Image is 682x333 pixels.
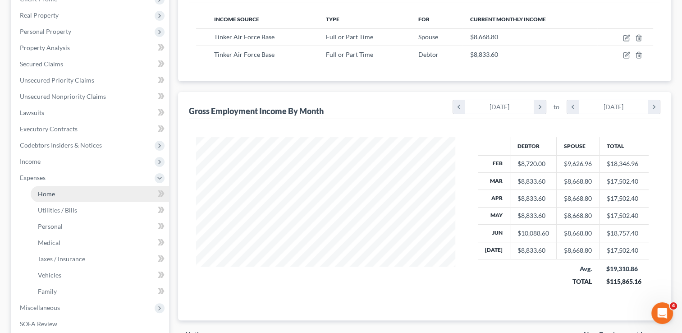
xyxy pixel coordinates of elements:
a: Property Analysis [13,40,169,56]
a: Personal [31,218,169,235]
td: $17,502.40 [599,190,649,207]
span: Property Analysis [20,44,70,51]
span: Taxes / Insurance [38,255,85,263]
i: chevron_left [453,100,465,114]
iframe: Intercom live chat [651,302,673,324]
td: $18,757.40 [599,225,649,242]
div: $8,668.80 [564,177,592,186]
span: Full or Part Time [326,51,373,58]
div: [DATE] [579,100,648,114]
span: Spouse [418,33,438,41]
th: Spouse [556,137,599,155]
span: Income Source [214,16,259,23]
span: Medical [38,239,60,246]
th: Debtor [510,137,556,155]
a: Lawsuits [13,105,169,121]
div: $115,865.16 [606,277,641,286]
div: $9,626.96 [564,159,592,168]
a: Unsecured Nonpriority Claims [13,88,169,105]
span: Personal [38,222,63,230]
div: $8,833.60 [517,246,549,255]
span: Debtor [418,51,438,58]
td: $17,502.40 [599,242,649,259]
i: chevron_left [567,100,579,114]
div: $8,833.60 [517,177,549,186]
span: Vehicles [38,271,61,279]
td: $17,502.40 [599,172,649,190]
span: Tinker Air Force Base [214,51,275,58]
span: Family [38,287,57,295]
span: Secured Claims [20,60,63,68]
div: $8,833.60 [517,211,549,220]
i: chevron_right [648,100,660,114]
div: $8,668.80 [564,194,592,203]
div: $8,720.00 [517,159,549,168]
a: Home [31,186,169,202]
a: Family [31,283,169,300]
span: Lawsuits [20,109,44,116]
span: Full or Part Time [326,33,373,41]
span: For [418,16,429,23]
th: Feb [478,155,510,172]
a: SOFA Review [13,316,169,332]
div: $8,668.80 [564,229,592,238]
span: SOFA Review [20,320,57,328]
span: Personal Property [20,28,71,35]
span: Income [20,157,41,165]
div: [DATE] [465,100,534,114]
div: Gross Employment Income By Month [189,106,324,116]
span: Tinker Air Force Base [214,33,275,41]
td: $18,346.96 [599,155,649,172]
span: Real Property [20,11,59,19]
div: $8,668.80 [564,246,592,255]
a: Utilities / Bills [31,202,169,218]
i: chevron_right [534,100,546,114]
span: $8,668.80 [470,33,498,41]
span: Miscellaneous [20,304,60,311]
span: Unsecured Nonpriority Claims [20,92,106,100]
th: May [478,207,510,224]
th: Mar [478,172,510,190]
span: Codebtors Insiders & Notices [20,141,102,149]
a: Taxes / Insurance [31,251,169,267]
span: to [554,102,559,111]
span: 4 [670,302,677,310]
div: Avg. [563,264,592,273]
span: Utilities / Bills [38,206,77,214]
span: $8,833.60 [470,51,498,58]
div: $8,833.60 [517,194,549,203]
span: Type [326,16,339,23]
a: Secured Claims [13,56,169,72]
a: Executory Contracts [13,121,169,137]
a: Vehicles [31,267,169,283]
span: Executory Contracts [20,125,78,133]
th: Total [599,137,649,155]
a: Unsecured Priority Claims [13,72,169,88]
div: $8,668.80 [564,211,592,220]
span: Home [38,190,55,198]
td: $17,502.40 [599,207,649,224]
span: Current Monthly Income [470,16,545,23]
th: [DATE] [478,242,510,259]
div: $10,088.60 [517,229,549,238]
div: $19,310.86 [606,264,641,273]
th: Apr [478,190,510,207]
span: Expenses [20,174,46,181]
span: Unsecured Priority Claims [20,76,94,84]
th: Jun [478,225,510,242]
div: TOTAL [563,277,592,286]
a: Medical [31,235,169,251]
